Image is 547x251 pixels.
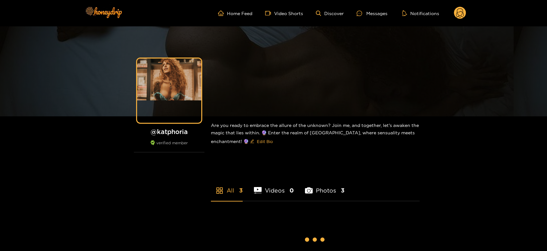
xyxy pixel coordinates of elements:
[254,172,294,201] li: Videos
[134,140,204,152] div: verified member
[218,10,252,16] a: Home Feed
[265,10,303,16] a: Video Shorts
[305,172,344,201] li: Photos
[249,136,274,147] button: editEdit Bio
[239,186,243,194] span: 3
[134,128,204,136] h1: @ katphoria
[341,186,344,194] span: 3
[357,10,387,17] div: Messages
[216,187,223,194] span: appstore
[400,10,441,16] button: Notifications
[211,116,420,152] div: Are you ready to embrace the allure of the unknown? Join me, and together, let's awaken the magic...
[290,186,294,194] span: 0
[250,139,254,144] span: edit
[265,10,274,16] span: video-camera
[257,138,273,145] span: Edit Bio
[218,10,227,16] span: home
[211,172,243,201] li: All
[316,11,344,16] a: Discover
